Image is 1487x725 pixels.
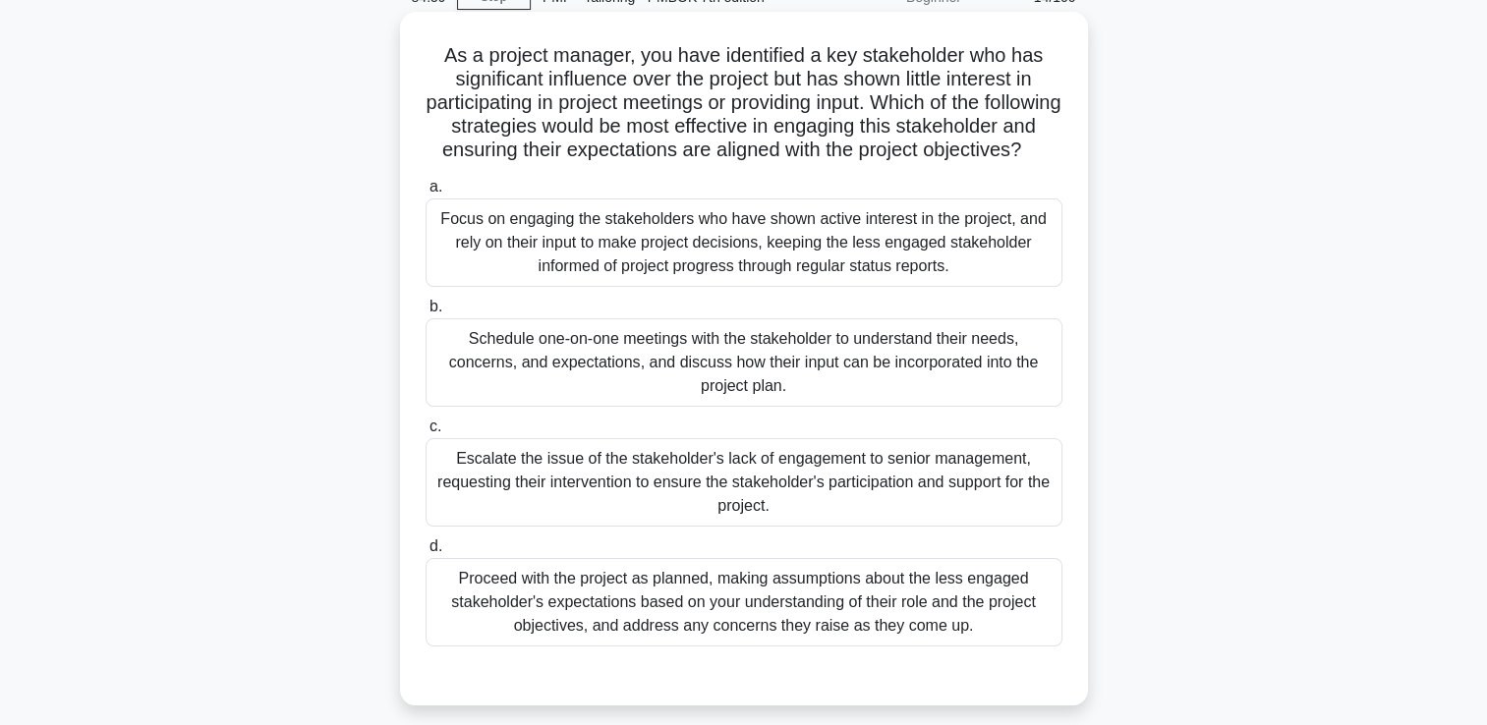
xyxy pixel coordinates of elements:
div: Schedule one-on-one meetings with the stakeholder to understand their needs, concerns, and expect... [426,318,1062,407]
h5: As a project manager, you have identified a key stakeholder who has significant influence over th... [424,43,1064,163]
span: c. [429,418,441,434]
span: a. [429,178,442,195]
span: d. [429,537,442,554]
div: Escalate the issue of the stakeholder's lack of engagement to senior management, requesting their... [426,438,1062,527]
span: b. [429,298,442,314]
div: Proceed with the project as planned, making assumptions about the less engaged stakeholder's expe... [426,558,1062,646]
div: Focus on engaging the stakeholders who have shown active interest in the project, and rely on the... [426,198,1062,287]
